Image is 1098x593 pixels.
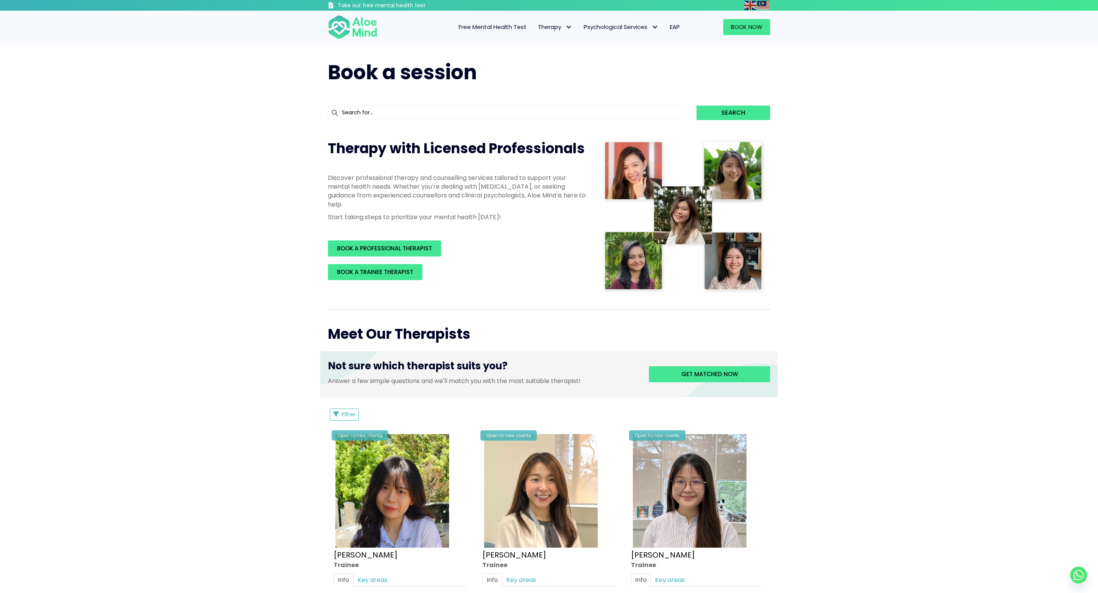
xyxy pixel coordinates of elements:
[664,19,685,35] a: EAP
[578,19,664,35] a: Psychological ServicesPsychological Services: submenu
[602,139,766,294] img: Therapist collage
[332,430,388,441] div: Open to new clients
[335,434,449,548] img: Aloe Mind Profile Pic – Christie Yong Kar Xin
[387,19,685,35] nav: Menu
[342,410,355,418] span: Filter
[459,23,527,31] span: Free Mental Health Test
[338,2,466,10] h3: Take our free mental health test
[353,573,392,586] a: Key areas
[631,560,764,569] div: Trainee
[337,244,432,252] span: BOOK A PROFESSIONAL THERAPIST
[744,1,756,10] img: en
[334,560,467,569] div: Trainee
[328,359,637,377] h3: Not sure which therapist suits you?
[538,23,572,31] span: Therapy
[584,23,658,31] span: Psychological Services
[482,549,546,560] a: [PERSON_NAME]
[328,14,377,40] img: Aloe mind Logo
[681,370,738,378] span: Get matched now
[328,377,637,385] p: Answer a few simple questions and we'll match you with the most suitable therapist!
[328,106,697,120] input: Search for...
[744,1,757,10] a: English
[330,409,359,421] button: Filter Listings
[328,324,470,344] span: Meet Our Therapists
[723,19,770,35] a: Book Now
[328,173,587,209] p: Discover professional therapy and counselling services tailored to support your mental health nee...
[337,268,413,276] span: BOOK A TRAINEE THERAPIST
[328,264,422,280] a: BOOK A TRAINEE THERAPIST
[631,573,651,586] a: Info
[480,430,537,441] div: Open to new clients
[1070,567,1087,583] a: Whatsapp
[334,573,353,586] a: Info
[649,22,660,33] span: Psychological Services: submenu
[532,19,578,35] a: TherapyTherapy: submenu
[328,213,587,221] p: Start taking steps to prioritize your mental health [DATE]!
[757,1,770,10] a: Malay
[328,240,441,256] a: BOOK A PROFESSIONAL THERAPIST
[631,549,695,560] a: [PERSON_NAME]
[563,22,574,33] span: Therapy: submenu
[629,430,685,441] div: Open to new clients
[651,573,689,586] a: Key areas
[482,560,616,569] div: Trainee
[328,2,466,11] a: Take our free mental health test
[484,434,598,548] img: IMG_1660 – Tracy Kwah
[633,434,746,548] img: IMG_3049 – Joanne Lee
[453,19,532,35] a: Free Mental Health Test
[334,549,398,560] a: [PERSON_NAME]
[649,366,770,382] a: Get matched now
[757,1,769,10] img: ms
[670,23,680,31] span: EAP
[482,573,502,586] a: Info
[697,106,770,120] button: Search
[731,23,762,31] span: Book Now
[328,139,585,158] span: Therapy with Licensed Professionals
[502,573,540,586] a: Key areas
[328,58,477,86] span: Book a session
